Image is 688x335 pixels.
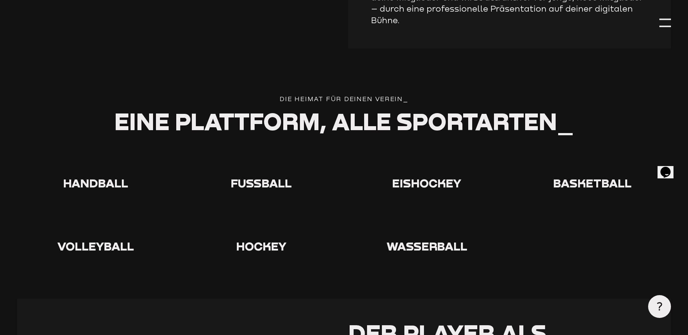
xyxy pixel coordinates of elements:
iframe: chat widget [658,157,681,178]
span: Fußball [231,176,292,190]
span: Eine Plattform, [114,107,326,135]
span: Eishockey [392,176,461,190]
span: alle Sportarten_ [332,107,574,135]
span: Handball [63,176,128,190]
span: Wasserball [387,239,467,253]
div: Die Heimat für deinen verein_ [17,94,671,104]
span: Hockey [236,239,287,253]
span: Volleyball [57,239,134,253]
span: Basketball [553,176,631,190]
